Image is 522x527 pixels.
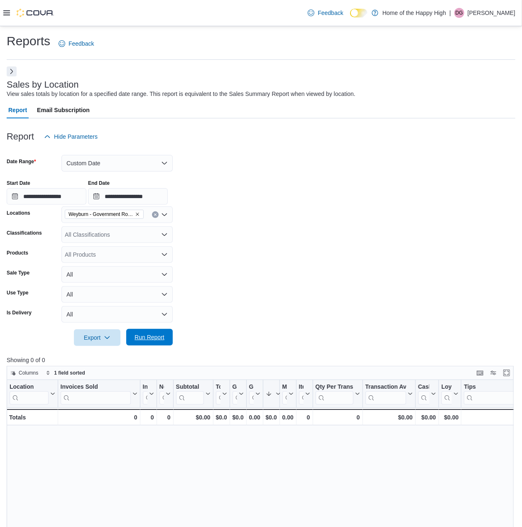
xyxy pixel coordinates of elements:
[441,412,459,422] div: $0.00
[69,210,133,218] span: Weyburn - Government Road - Fire & Flower
[418,383,436,404] button: Cashback
[304,5,346,21] a: Feedback
[382,8,446,18] p: Home of the Happy High
[488,368,498,378] button: Display options
[135,333,164,341] span: Run Report
[61,286,173,303] button: All
[176,383,204,404] div: Subtotal
[88,180,110,186] label: End Date
[441,383,452,391] div: Loyalty Redemptions
[7,230,42,236] label: Classifications
[233,412,244,422] div: $0.00
[7,33,50,49] h1: Reports
[7,80,79,90] h3: Sales by Location
[176,383,204,391] div: Subtotal
[69,39,94,48] span: Feedback
[126,329,173,346] button: Run Report
[475,368,485,378] button: Keyboard shortcuts
[7,210,30,216] label: Locations
[454,8,464,18] div: Deena Gaudreau
[216,383,227,404] button: Total Cost
[159,412,171,422] div: 0
[61,383,131,404] div: Invoices Sold
[299,383,304,391] div: Items Per Transaction
[143,383,154,404] button: Invoices Ref
[79,329,115,346] span: Export
[7,368,42,378] button: Columns
[159,383,171,404] button: Net Sold
[55,35,97,52] a: Feedback
[365,383,406,391] div: Transaction Average
[316,383,353,391] div: Qty Per Transaction
[7,158,36,165] label: Date Range
[8,102,27,118] span: Report
[233,383,237,391] div: Gross Profit
[19,370,38,376] span: Columns
[282,412,294,422] div: 0.00%
[502,368,512,378] button: Enter fullscreen
[61,383,131,391] div: Invoices Sold
[61,306,173,323] button: All
[161,251,168,258] button: Open list of options
[152,211,159,218] button: Clear input
[10,383,55,404] button: Location
[7,289,28,296] label: Use Type
[61,383,137,404] button: Invoices Sold
[216,412,227,422] div: $0.00
[159,383,164,404] div: Net Sold
[54,370,85,376] span: 1 field sorted
[365,412,413,422] div: $0.00
[216,383,221,404] div: Total Cost
[299,383,310,404] button: Items Per Transaction
[7,309,32,316] label: Is Delivery
[233,383,244,404] button: Gross Profit
[61,155,173,172] button: Custom Date
[143,383,147,404] div: Invoices Ref
[7,90,355,98] div: View sales totals by location for a specified date range. This report is equivalent to the Sales ...
[249,412,260,422] div: 0.00%
[299,412,310,422] div: 0
[365,383,406,404] div: Transaction Average
[266,412,277,422] div: $0.00
[316,412,360,422] div: 0
[61,412,137,422] div: 0
[456,8,463,18] span: DG
[88,188,168,205] input: Press the down key to open a popover containing a calendar.
[17,9,54,17] img: Cova
[441,383,452,404] div: Loyalty Redemptions
[418,383,429,404] div: Cashback
[135,212,140,217] button: Remove Weyburn - Government Road - Fire & Flower from selection in this group
[176,412,211,422] div: $0.00
[7,270,29,276] label: Sale Type
[10,383,49,391] div: Location
[249,383,260,404] button: Gross Margin
[10,383,49,404] div: Location
[365,383,413,404] button: Transaction Average
[316,383,360,404] button: Qty Per Transaction
[7,66,17,76] button: Next
[37,102,90,118] span: Email Subscription
[7,132,34,142] h3: Report
[316,383,353,404] div: Qty Per Transaction
[7,188,86,205] input: Press the down key to open a popover containing a calendar.
[468,8,515,18] p: [PERSON_NAME]
[318,9,343,17] span: Feedback
[61,266,173,283] button: All
[161,211,168,218] button: Open list of options
[350,9,368,17] input: Dark Mode
[233,383,237,404] div: Gross Profit
[216,383,221,391] div: Total Cost
[418,383,429,391] div: Cashback
[54,132,98,141] span: Hide Parameters
[65,210,144,219] span: Weyburn - Government Road - Fire & Flower
[441,383,459,404] button: Loyalty Redemptions
[159,383,164,391] div: Net Sold
[299,383,304,404] div: Items Per Transaction
[9,412,55,422] div: Totals
[74,329,120,346] button: Export
[7,250,28,256] label: Products
[282,383,294,404] button: Markdown Percent
[249,383,254,404] div: Gross Margin
[143,383,147,391] div: Invoices Ref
